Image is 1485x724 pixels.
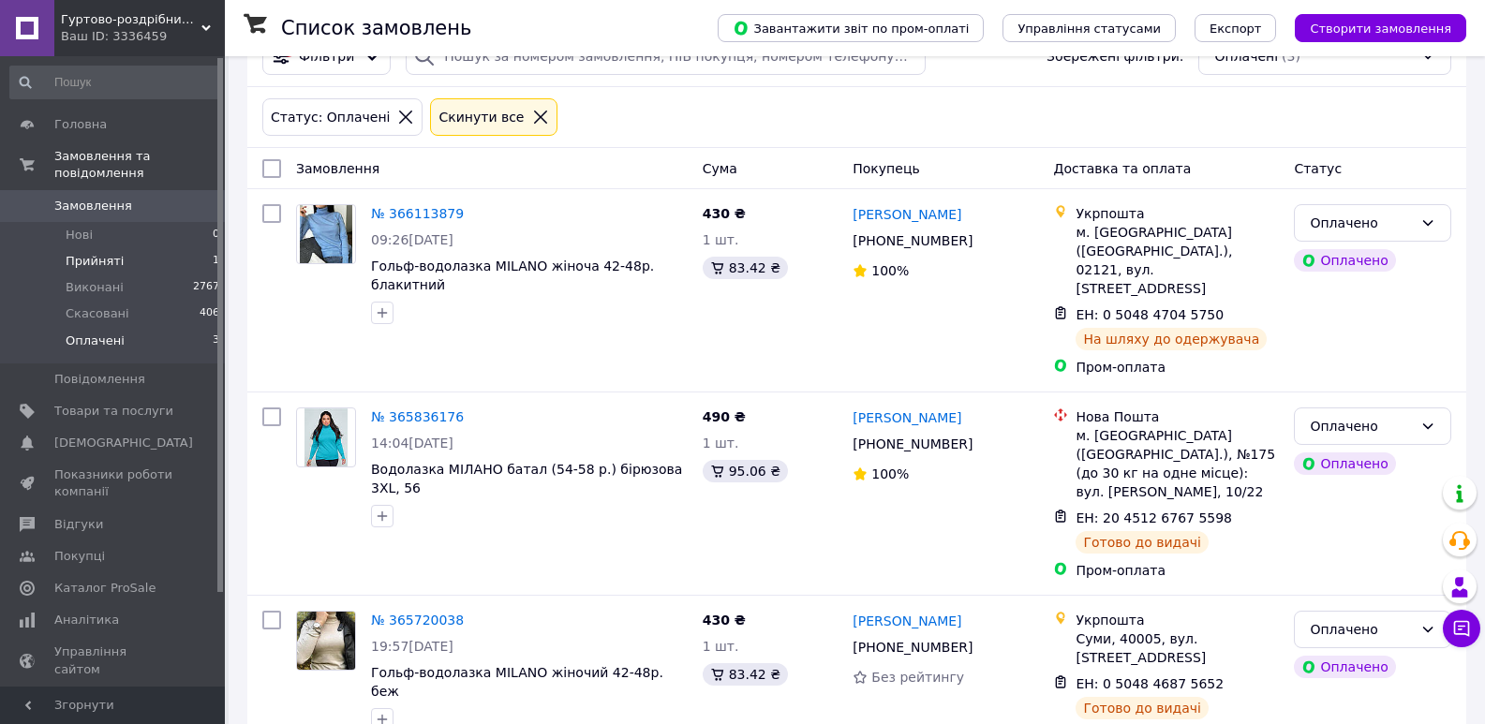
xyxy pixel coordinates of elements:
div: Пром-оплата [1076,561,1279,580]
span: (3) [1282,49,1300,64]
div: Готово до видачі [1076,697,1209,719]
div: Ваш ID: 3336459 [61,28,225,45]
div: Оплачено [1294,656,1395,678]
div: На шляху до одержувача [1076,328,1267,350]
a: Водолазка МІЛАНО батал (54-58 р.) бірюзова 3XL, 56 [371,462,682,495]
span: Створити замовлення [1310,22,1451,36]
a: Створити замовлення [1276,20,1466,35]
span: Нові [66,227,93,244]
span: Замовлення [54,198,132,214]
span: Показники роботи компанії [54,466,173,500]
span: 2767 [193,279,219,296]
div: Пром-оплата [1076,358,1279,377]
button: Створити замовлення [1295,14,1466,42]
div: м. [GEOGRAPHIC_DATA] ([GEOGRAPHIC_DATA].), №175 (до 30 кг на одне місце): вул. [PERSON_NAME], 10/22 [1076,426,1279,501]
span: Збережені фільтри: [1047,47,1183,66]
span: Покупці [54,548,105,565]
span: ЕН: 0 5048 4704 5750 [1076,307,1224,322]
div: Cкинути все [435,107,527,127]
div: 83.42 ₴ [703,257,788,279]
span: Повідомлення [54,371,145,388]
span: 1 шт. [703,232,739,247]
span: Аналітика [54,612,119,628]
div: [PHONE_NUMBER] [849,431,976,457]
span: Головна [54,116,107,133]
span: Покупець [853,161,919,176]
button: Експорт [1195,14,1277,42]
span: Експорт [1210,22,1262,36]
a: Гольф-водолазка MILANO жіночий 42-48р. беж [371,665,663,699]
span: Прийняті [66,253,124,270]
span: Каталог ProSale [54,580,156,597]
img: Фото товару [297,612,355,670]
img: Фото товару [304,408,348,466]
a: [PERSON_NAME] [853,205,961,224]
span: 1 [213,253,219,270]
span: Статус [1294,161,1342,176]
div: Укрпошта [1076,204,1279,223]
span: 19:57[DATE] [371,639,453,654]
input: Пошук за номером замовлення, ПІБ покупця, номером телефону, Email, номером накладної [406,37,926,75]
a: Фото товару [296,204,356,264]
div: Оплачено [1294,249,1395,272]
span: Замовлення та повідомлення [54,148,225,182]
a: № 365720038 [371,613,464,628]
div: Оплачено [1310,416,1413,436]
h1: Список замовлень [281,17,471,39]
span: Скасовані [66,305,129,322]
span: 430 ₴ [703,206,746,221]
div: 83.42 ₴ [703,663,788,686]
a: [PERSON_NAME] [853,612,961,630]
div: Суми, 40005, вул. [STREET_ADDRESS] [1076,629,1279,667]
span: [DEMOGRAPHIC_DATA] [54,435,193,451]
span: Управління сайтом [54,643,173,677]
div: [PHONE_NUMBER] [849,634,976,660]
span: Оплачені [66,332,125,349]
span: Фільтри [299,47,354,66]
span: Управління статусами [1017,22,1161,36]
div: 95.06 ₴ [703,460,788,482]
div: м. [GEOGRAPHIC_DATA] ([GEOGRAPHIC_DATA].), 02121, вул. [STREET_ADDRESS] [1076,223,1279,298]
img: Фото товару [300,205,352,263]
a: Фото товару [296,611,356,671]
span: 3 [213,332,219,349]
div: Укрпошта [1076,611,1279,629]
input: Пошук [9,66,221,99]
div: Готово до видачі [1076,531,1209,554]
span: Без рейтингу [871,670,964,685]
span: Відгуки [54,516,103,533]
span: ЕН: 0 5048 4687 5652 [1076,676,1224,691]
span: 100% [871,466,909,481]
span: 490 ₴ [703,409,746,424]
div: Оплачено [1310,619,1413,640]
a: Гольф-водолазка MILANO жіноча 42-48р. блакитний [371,259,654,292]
a: [PERSON_NAME] [853,408,961,427]
button: Завантажити звіт по пром-оплаті [718,14,984,42]
div: Оплачено [1310,213,1413,233]
span: Доставка та оплата [1053,161,1191,176]
span: Гуртово-роздрібний магазин IZiDA [61,11,201,28]
button: Управління статусами [1002,14,1176,42]
span: 1 шт. [703,436,739,451]
span: Завантажити звіт по пром-оплаті [733,20,969,37]
span: Cума [703,161,737,176]
span: 1 шт. [703,639,739,654]
span: Замовлення [296,161,379,176]
a: № 366113879 [371,206,464,221]
span: Виконані [66,279,124,296]
span: 09:26[DATE] [371,232,453,247]
div: Статус: Оплачені [267,107,394,127]
a: № 365836176 [371,409,464,424]
span: 406 [200,305,219,322]
span: Товари та послуги [54,403,173,420]
div: Оплачено [1294,452,1395,475]
span: 0 [213,227,219,244]
span: Оплачені [1214,47,1278,66]
button: Чат з покупцем [1443,610,1480,647]
div: [PHONE_NUMBER] [849,228,976,254]
span: 14:04[DATE] [371,436,453,451]
div: Нова Пошта [1076,407,1279,426]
